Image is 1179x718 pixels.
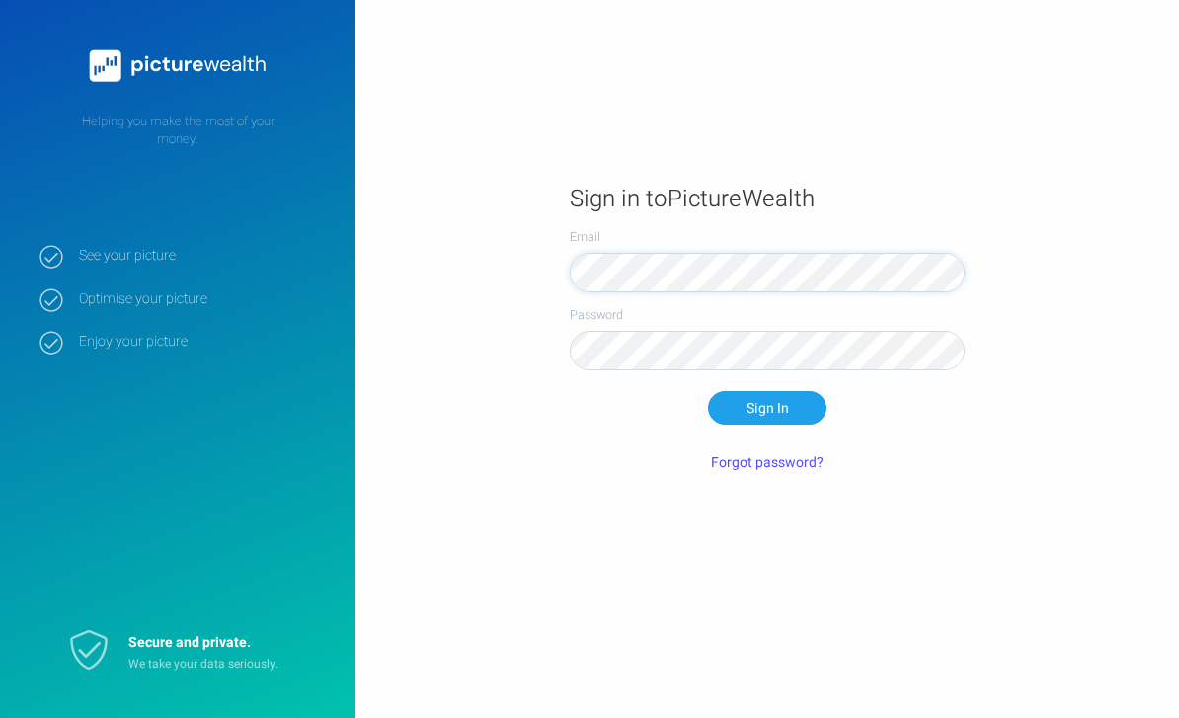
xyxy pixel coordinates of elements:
[570,184,965,214] h1: Sign in to PictureWealth
[79,40,276,93] img: PictureWealth
[570,306,965,324] label: Password
[39,113,316,148] p: Helping you make the most of your money.
[79,247,326,265] strong: See your picture
[570,228,965,246] label: Email
[708,391,826,425] button: Sign In
[79,333,326,351] strong: Enjoy your picture
[79,290,326,308] strong: Optimise your picture
[699,445,835,479] button: Forgot password?
[128,656,306,673] p: We take your data seriously.
[128,632,251,653] strong: Secure and private.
